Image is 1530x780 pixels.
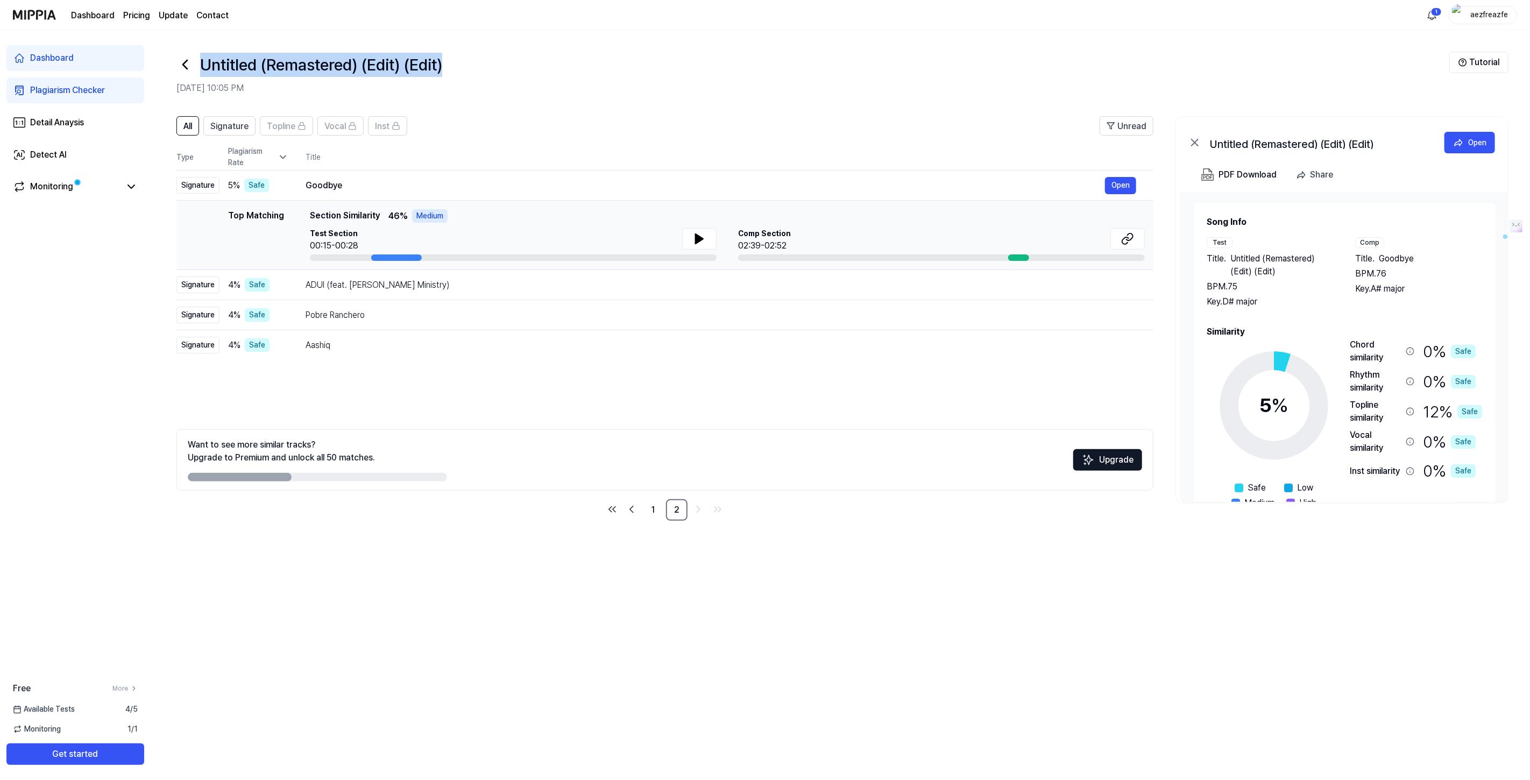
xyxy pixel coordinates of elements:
a: Go to previous page [623,501,640,518]
div: Signature [176,276,219,293]
span: Title . [1207,252,1226,278]
div: 00:15-00:28 [310,239,358,252]
div: Vocal similarity [1350,429,1401,455]
a: Go to first page [604,501,621,518]
span: Inst [375,120,389,133]
a: 1 [642,499,664,521]
a: Monitoring [13,180,121,193]
div: Safe [244,179,269,192]
a: Dashboard [6,45,144,71]
div: Medium [412,209,448,223]
div: Detail Anaysis [30,116,84,129]
div: 0 % [1423,429,1476,455]
div: Signature [176,177,219,194]
a: 2 [666,499,688,521]
a: Pricing [123,9,150,22]
button: Inst [368,116,407,136]
button: profileaezfreazfe [1448,6,1517,24]
div: Safe [1451,464,1476,478]
div: Aashiq [306,339,1136,352]
span: 1 / 1 [127,724,138,735]
th: Title [306,144,1153,170]
span: Test Section [310,228,358,239]
div: Safe [245,278,270,292]
div: Comp [1355,237,1384,248]
span: Topline [267,120,295,133]
span: Section Similarity [310,209,380,223]
a: Contact [196,9,229,22]
span: 4 % [228,339,240,352]
div: Safe [1451,345,1476,358]
a: More [112,684,138,693]
span: Title . [1355,252,1375,265]
div: ADUI (feat. [PERSON_NAME] Ministry) [306,279,1136,292]
h1: Untitled (Remastered) (Edit) (Edit) [200,53,442,77]
span: 4 / 5 [125,704,138,715]
nav: pagination [176,499,1153,521]
span: Available Tests [13,704,75,715]
div: aezfreazfe [1468,9,1510,20]
button: Tutorial [1449,52,1508,73]
div: 0 % [1423,338,1476,364]
span: Untitled (Remastered) (Edit) (Edit) [1230,252,1334,278]
div: 02:39-02:52 [738,239,791,252]
div: BPM. 76 [1355,267,1482,280]
div: Signature [176,307,219,323]
div: Test [1207,237,1232,248]
div: Dashboard [30,52,74,65]
button: Signature [203,116,256,136]
button: Unread [1100,116,1153,136]
button: Share [1292,164,1342,186]
span: 5 % [228,179,240,192]
div: Want to see more similar tracks? Upgrade to Premium and unlock all 50 matches. [188,438,375,464]
button: Vocal [317,116,364,136]
div: Safe [245,308,270,322]
a: Detail Anaysis [6,110,144,136]
div: Signature [176,337,219,353]
div: 12 % [1423,399,1482,424]
span: 4 % [228,279,240,292]
button: Topline [260,116,313,136]
div: 0 % [1423,368,1476,394]
div: Key. A# major [1355,282,1482,295]
span: All [183,120,192,133]
a: SparklesUpgrade [1073,458,1142,469]
a: Update [159,9,188,22]
img: Sparkles [1082,453,1095,466]
a: Open [1444,132,1495,153]
div: Rhythm similarity [1350,368,1401,394]
div: Plagiarism Checker [30,84,105,97]
div: 0 % [1423,459,1476,483]
div: Top Matching [228,209,284,261]
button: Get started [6,743,144,765]
a: Go to next page [690,501,707,518]
a: Go to last page [709,501,726,518]
span: Vocal [324,120,346,133]
h2: Similarity [1207,325,1482,338]
span: Signature [210,120,249,133]
span: High [1299,497,1316,509]
div: Pobre Ranchero [306,309,1136,322]
button: PDF Download [1199,164,1279,186]
div: Safe [1457,405,1482,419]
div: Topline similarity [1350,399,1401,424]
button: 알림1 [1423,6,1441,24]
img: PDF Download [1201,168,1214,181]
span: Unread [1117,120,1146,133]
span: 4 % [228,309,240,322]
button: Upgrade [1073,449,1142,471]
div: Share [1310,168,1333,182]
div: 1 [1431,8,1442,16]
span: Safe [1248,481,1266,494]
div: 5 [1259,391,1288,420]
img: profile [1452,4,1465,26]
h2: Song Info [1207,216,1482,229]
div: Goodbye [306,179,1105,192]
div: PDF Download [1219,168,1277,182]
button: Open [1105,177,1136,194]
h2: [DATE] 10:05 PM [176,82,1449,95]
div: Monitoring [30,180,73,193]
span: Monitoring [13,724,61,735]
div: Plagiarism Rate [228,146,288,168]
